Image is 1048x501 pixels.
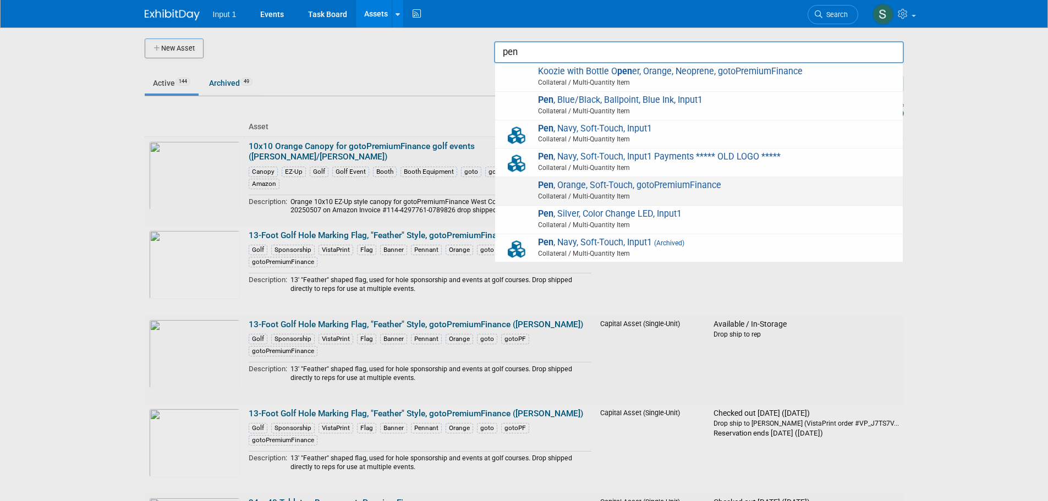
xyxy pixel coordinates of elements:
strong: Pen [538,123,553,134]
span: , Silver, Color Change LED, Input1 [501,208,897,231]
span: (Archived) [652,239,684,247]
span: Collateral / Multi-Quantity Item [504,106,897,116]
span: Input 1 [213,10,237,19]
span: Collateral / Multi-Quantity Item [504,163,897,173]
span: Collateral / Multi-Quantity Item [504,191,897,201]
strong: pen [617,66,632,76]
img: ExhibitDay [145,9,200,20]
span: , Navy, Soft-Touch, Input1 Payments ***** OLD LOGO ***** [501,151,897,174]
span: , Navy, Soft-Touch, Input1 [501,237,897,260]
strong: Pen [538,151,553,162]
span: Search [822,10,848,19]
span: , Orange, Soft-Touch, gotoPremiumFinance [501,180,897,202]
span: Collateral / Multi-Quantity Item [504,78,897,87]
span: Collateral / Multi-Quantity Item [504,220,897,230]
span: Koozie with Bottle O er, Orange, Neoprene, gotoPremiumFinance [501,66,897,89]
span: , Blue/Black, Ballpoint, Blue Ink, Input1 [501,95,897,117]
strong: Pen [538,180,553,190]
span: , Navy, Soft-Touch, Input1 [501,123,897,146]
strong: Pen [538,237,553,247]
span: Collateral / Multi-Quantity Item [504,134,897,144]
strong: Pen [538,95,553,105]
img: Collateral-Icon-2.png [501,237,533,261]
img: Collateral-Icon-2.png [501,123,533,147]
img: Collateral-Icon-2.png [501,151,533,175]
strong: Pen [538,208,553,219]
img: Susan Stout [873,4,893,25]
span: Collateral / Multi-Quantity Item [504,249,897,258]
a: Search [808,5,858,24]
input: search assets [494,41,904,63]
